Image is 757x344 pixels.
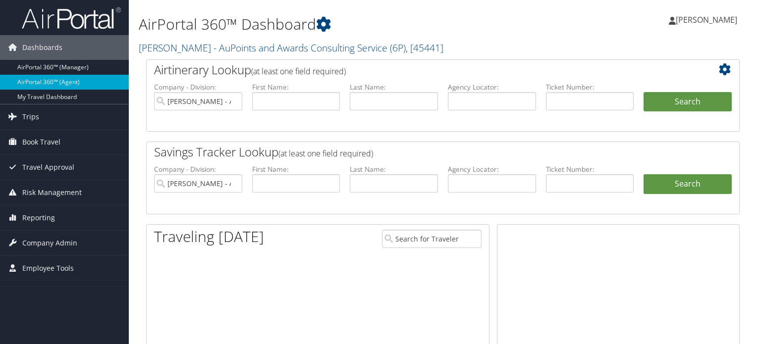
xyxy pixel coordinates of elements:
img: airportal-logo.png [22,6,121,30]
input: Search for Traveler [382,230,481,248]
label: Agency Locator: [448,82,536,92]
span: Risk Management [22,180,82,205]
label: Last Name: [350,82,438,92]
label: Agency Locator: [448,164,536,174]
span: Dashboards [22,35,62,60]
a: Search [644,174,732,194]
span: Reporting [22,205,55,230]
h2: Savings Tracker Lookup [154,144,682,160]
span: Employee Tools [22,256,74,281]
label: Company - Division: [154,82,242,92]
label: Ticket Number: [546,82,634,92]
label: Company - Division: [154,164,242,174]
a: [PERSON_NAME] - AuPoints and Awards Consulting Service [139,41,443,54]
label: Last Name: [350,164,438,174]
label: First Name: [252,164,340,174]
a: [PERSON_NAME] [669,5,747,35]
span: ( 6P ) [390,41,406,54]
label: First Name: [252,82,340,92]
span: Trips [22,104,39,129]
h1: AirPortal 360™ Dashboard [139,14,544,35]
span: Company Admin [22,231,77,255]
span: (at least one field required) [251,66,346,77]
h1: Traveling [DATE] [154,226,264,247]
span: [PERSON_NAME] [676,14,737,25]
button: Search [644,92,732,112]
span: (at least one field required) [278,148,373,159]
span: , [ 45441 ] [406,41,443,54]
label: Ticket Number: [546,164,634,174]
span: Travel Approval [22,155,74,180]
input: search accounts [154,174,242,193]
h2: Airtinerary Lookup [154,61,682,78]
span: Book Travel [22,130,60,154]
